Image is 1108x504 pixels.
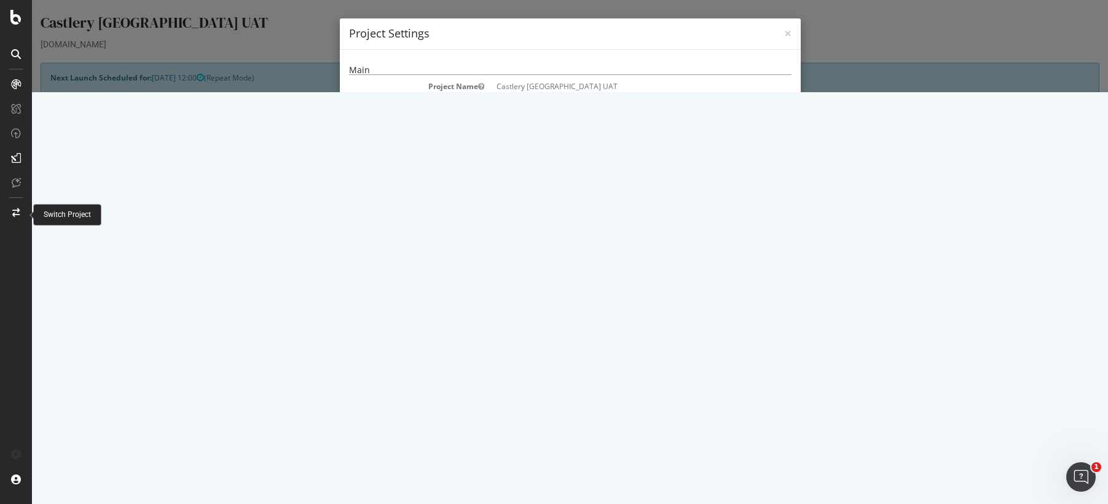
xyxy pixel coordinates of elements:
[1066,462,1096,492] iframe: Intercom live chat
[317,26,760,42] h4: Project Settings
[752,25,760,42] span: ×
[317,65,760,75] h5: Main
[44,210,91,220] div: Switch Project
[317,81,452,92] dt: Project Name
[1091,462,1101,472] span: 1
[465,81,760,92] dd: Castlery [GEOGRAPHIC_DATA] UAT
